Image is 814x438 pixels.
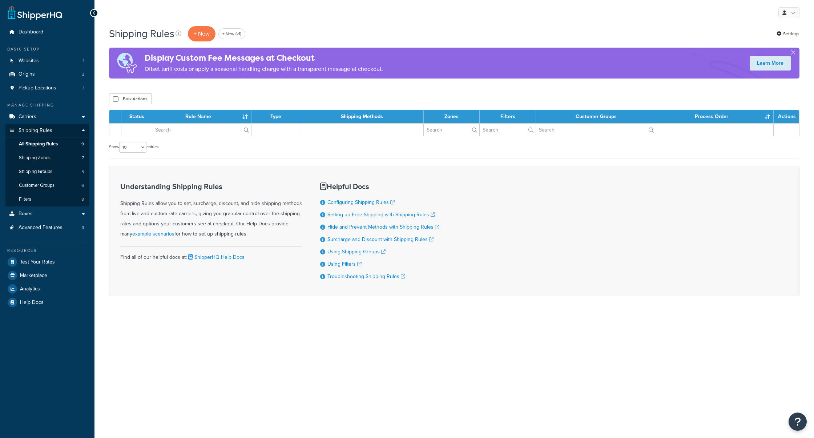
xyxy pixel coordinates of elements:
[5,137,89,151] li: All Shipping Rules
[424,124,479,136] input: Search
[5,256,89,269] a: Test Your Rates
[789,413,807,431] button: Open Resource Center
[20,259,55,265] span: Test Your Rates
[5,68,89,81] a: Origins 2
[327,236,434,243] a: Surcharge and Discount with Shipping Rules
[20,273,47,279] span: Marketplace
[120,182,302,190] h3: Understanding Shipping Rules
[19,85,56,91] span: Pickup Locations
[81,169,84,175] span: 5
[5,151,89,165] li: Shipping Zones
[5,151,89,165] a: Shipping Zones 7
[119,142,146,153] select: Showentries
[5,46,89,52] div: Basic Setup
[145,64,383,74] p: Offset tariff costs or apply a seasonal handling charge with a transparent message at checkout.
[480,110,536,123] th: Filters
[83,85,84,91] span: 1
[121,110,152,123] th: Status
[480,124,536,136] input: Search
[19,169,52,175] span: Shipping Groups
[19,211,33,217] span: Boxes
[19,141,58,147] span: All Shipping Rules
[327,211,435,218] a: Setting up Free Shipping with Shipping Rules
[218,28,245,39] a: + New (v1)
[327,198,395,206] a: Configuring Shipping Rules
[5,221,89,234] li: Advanced Features
[188,26,215,41] p: + New
[5,179,89,192] li: Customer Groups
[19,155,51,161] span: Shipping Zones
[774,110,799,123] th: Actions
[19,225,63,231] span: Advanced Features
[327,248,386,256] a: Using Shipping Groups
[5,25,89,39] a: Dashboard
[5,221,89,234] a: Advanced Features 3
[132,230,174,238] a: example scenarios
[5,110,89,124] a: Carriers
[5,81,89,95] a: Pickup Locations 1
[152,124,251,136] input: Search
[750,56,791,71] a: Learn More
[145,52,383,64] h4: Display Custom Fee Messages at Checkout
[19,71,35,77] span: Origins
[8,5,62,20] a: ShipperHQ Home
[5,102,89,108] div: Manage Shipping
[82,225,84,231] span: 3
[5,165,89,178] li: Shipping Groups
[81,196,84,202] span: 8
[5,193,89,206] li: Filters
[5,179,89,192] a: Customer Groups 6
[19,182,55,189] span: Customer Groups
[536,110,656,123] th: Customer Groups
[19,196,31,202] span: Filters
[83,58,84,64] span: 1
[320,182,439,190] h3: Helpful Docs
[20,300,44,306] span: Help Docs
[109,142,158,153] label: Show entries
[5,81,89,95] li: Pickup Locations
[187,253,245,261] a: ShipperHQ Help Docs
[251,110,300,123] th: Type
[327,260,362,268] a: Using Filters
[81,141,84,147] span: 9
[5,207,89,221] a: Boxes
[5,68,89,81] li: Origins
[777,29,799,39] a: Settings
[327,273,405,280] a: Troubleshooting Shipping Rules
[20,286,40,292] span: Analytics
[109,48,145,79] img: duties-banner-06bc72dcb5fe05cb3f9472aba00be2ae8eb53ab6f0d8bb03d382ba314ac3c341.png
[656,110,774,123] th: Process Order
[81,182,84,189] span: 6
[82,71,84,77] span: 2
[5,193,89,206] a: Filters 8
[5,124,89,137] a: Shipping Rules
[120,182,302,239] div: Shipping Rules allow you to set, surcharge, discount, and hide shipping methods from live and cus...
[19,29,43,35] span: Dashboard
[120,246,302,262] div: Find all of our helpful docs at:
[536,124,656,136] input: Search
[5,54,89,68] li: Websites
[5,282,89,296] a: Analytics
[5,165,89,178] a: Shipping Groups 5
[19,58,39,64] span: Websites
[5,269,89,282] a: Marketplace
[19,128,52,134] span: Shipping Rules
[19,114,36,120] span: Carriers
[5,296,89,309] a: Help Docs
[82,155,84,161] span: 7
[109,27,174,41] h1: Shipping Rules
[5,54,89,68] a: Websites 1
[327,223,439,231] a: Hide and Prevent Methods with Shipping Rules
[5,137,89,151] a: All Shipping Rules 9
[5,248,89,254] div: Resources
[424,110,480,123] th: Zones
[152,110,251,123] th: Rule Name
[300,110,424,123] th: Shipping Methods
